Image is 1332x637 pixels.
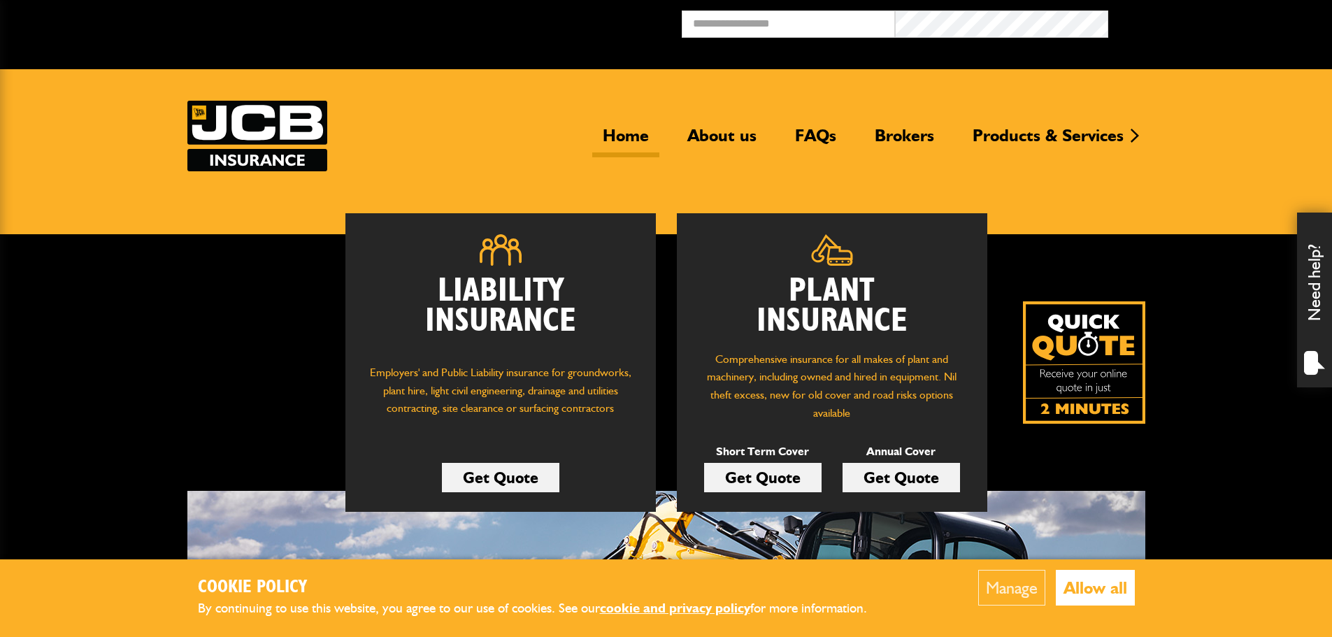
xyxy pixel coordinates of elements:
p: By continuing to use this website, you agree to our use of cookies. See our for more information. [198,598,890,620]
h2: Plant Insurance [698,276,966,336]
h2: Liability Insurance [366,276,635,350]
a: About us [677,125,767,157]
h2: Cookie Policy [198,577,890,599]
p: Comprehensive insurance for all makes of plant and machinery, including owned and hired in equipm... [698,350,966,422]
a: Brokers [864,125,945,157]
a: Get Quote [704,463,822,492]
p: Annual Cover [843,443,960,461]
a: cookie and privacy policy [600,600,750,616]
a: Get Quote [843,463,960,492]
a: Home [592,125,659,157]
a: FAQs [785,125,847,157]
a: Products & Services [962,125,1134,157]
p: Employers' and Public Liability insurance for groundworks, plant hire, light civil engineering, d... [366,364,635,431]
p: Short Term Cover [704,443,822,461]
button: Broker Login [1108,10,1322,32]
a: Get your insurance quote isn just 2-minutes [1023,301,1145,424]
a: JCB Insurance Services [187,101,327,171]
img: JCB Insurance Services logo [187,101,327,171]
img: Quick Quote [1023,301,1145,424]
a: Get Quote [442,463,559,492]
button: Manage [978,570,1045,606]
div: Need help? [1297,213,1332,387]
button: Allow all [1056,570,1135,606]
